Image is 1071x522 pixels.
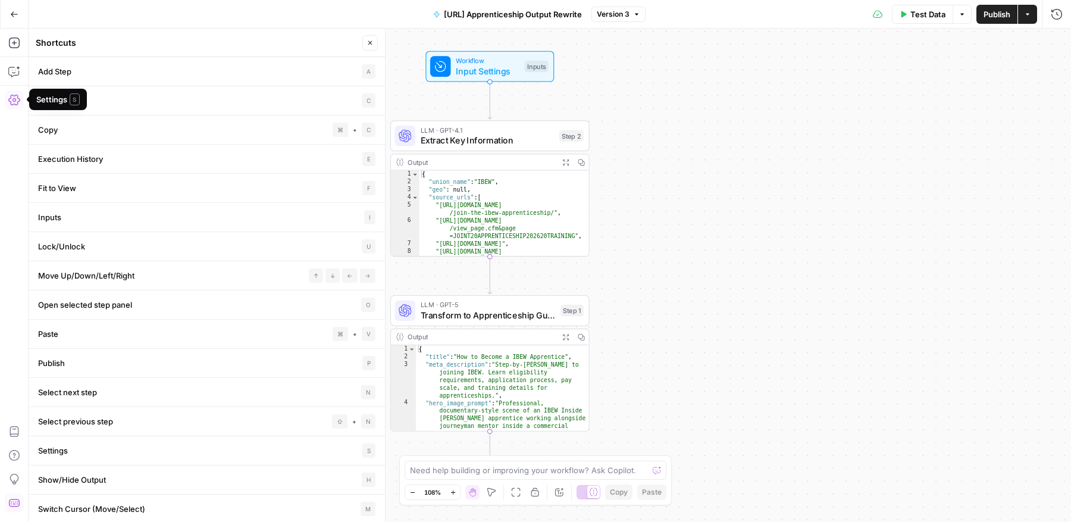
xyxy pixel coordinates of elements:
[38,357,65,369] span: Publish
[38,415,113,427] span: Select previous step
[408,157,554,167] div: Output
[38,299,132,311] span: Open selected step panel
[333,123,348,137] span: ⌘
[362,64,375,79] span: A
[390,51,590,82] div: WorkflowInput SettingsInputs
[642,487,662,498] span: Paste
[333,123,375,137] div: +
[38,240,85,252] span: Lock/Unlock
[38,211,61,223] span: Inputs
[38,153,103,165] span: Execution History
[456,64,519,77] span: Input Settings
[456,55,519,65] span: Workflow
[605,485,632,500] button: Copy
[408,345,415,353] span: Toggle code folding, rows 1 through 9
[421,134,555,147] span: Extract Key Information
[38,124,58,136] span: Copy
[362,123,375,137] span: C
[38,182,76,194] span: Fit to View
[391,171,419,179] div: 1
[362,152,375,166] span: E
[488,82,491,119] g: Edge from start to step_2
[38,95,64,107] span: Copilot
[332,414,347,429] span: ⇧
[390,120,590,257] div: LLM · GPT-4.1Extract Key InformationStep 2Output{ "union_name":"IBEW", "geo": null, "source_urls"...
[364,210,375,224] span: I
[362,239,375,254] span: U
[332,414,375,429] div: +
[360,268,375,283] span: →
[391,353,416,361] div: 2
[412,193,419,201] span: Toggle code folding, rows 4 through 66
[361,385,375,399] span: N
[559,130,584,142] div: Step 2
[362,356,375,370] span: P
[361,298,375,312] span: O
[38,503,145,515] span: Switch Cursor (Move/Select)
[38,270,134,282] span: Move Up/Down/Left/Right
[984,8,1010,20] span: Publish
[333,327,348,341] span: ⌘
[444,8,582,20] span: [URL] Apprenticeship Output Rewrite
[391,201,419,217] div: 5
[910,8,945,20] span: Test Data
[488,256,491,293] g: Edge from step_2 to step_1
[391,361,416,399] div: 3
[391,178,419,186] div: 2
[362,473,375,487] span: H
[391,217,419,240] div: 6
[591,7,646,22] button: Version 3
[421,299,556,310] span: LLM · GPT-5
[391,193,419,201] div: 4
[424,487,441,497] span: 108%
[38,445,68,457] span: Settings
[361,502,375,516] span: M
[391,345,416,353] div: 1
[36,37,359,49] div: Shortcuts
[421,309,556,322] span: Transform to Apprenticeship Guide
[362,443,375,458] span: S
[488,431,491,468] g: Edge from step_1 to end
[597,9,630,20] span: Version 3
[342,268,358,283] span: ←
[362,93,375,108] span: C
[38,474,106,486] span: Show/Hide Output
[525,61,549,72] div: Inputs
[408,332,554,342] div: Output
[560,305,584,316] div: Step 1
[976,5,1017,24] button: Publish
[412,171,419,179] span: Toggle code folding, rows 1 through 67
[391,186,419,193] div: 3
[637,485,666,500] button: Paste
[391,248,419,263] div: 8
[362,327,375,341] span: V
[361,414,375,429] span: N
[38,328,58,340] span: Paste
[309,268,323,283] span: ↑
[391,240,419,248] div: 7
[610,487,628,498] span: Copy
[38,65,71,77] span: Add Step
[325,268,340,283] span: ↓
[390,295,590,432] div: LLM · GPT-5Transform to Apprenticeship GuideStep 1Output{ "title":"How to Become a IBEW Apprentic...
[421,125,555,135] span: LLM · GPT-4.1
[362,181,375,195] span: F
[333,327,375,341] div: +
[892,5,953,24] button: Test Data
[38,386,97,398] span: Select next step
[426,5,589,24] button: [URL] Apprenticeship Output Rewrite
